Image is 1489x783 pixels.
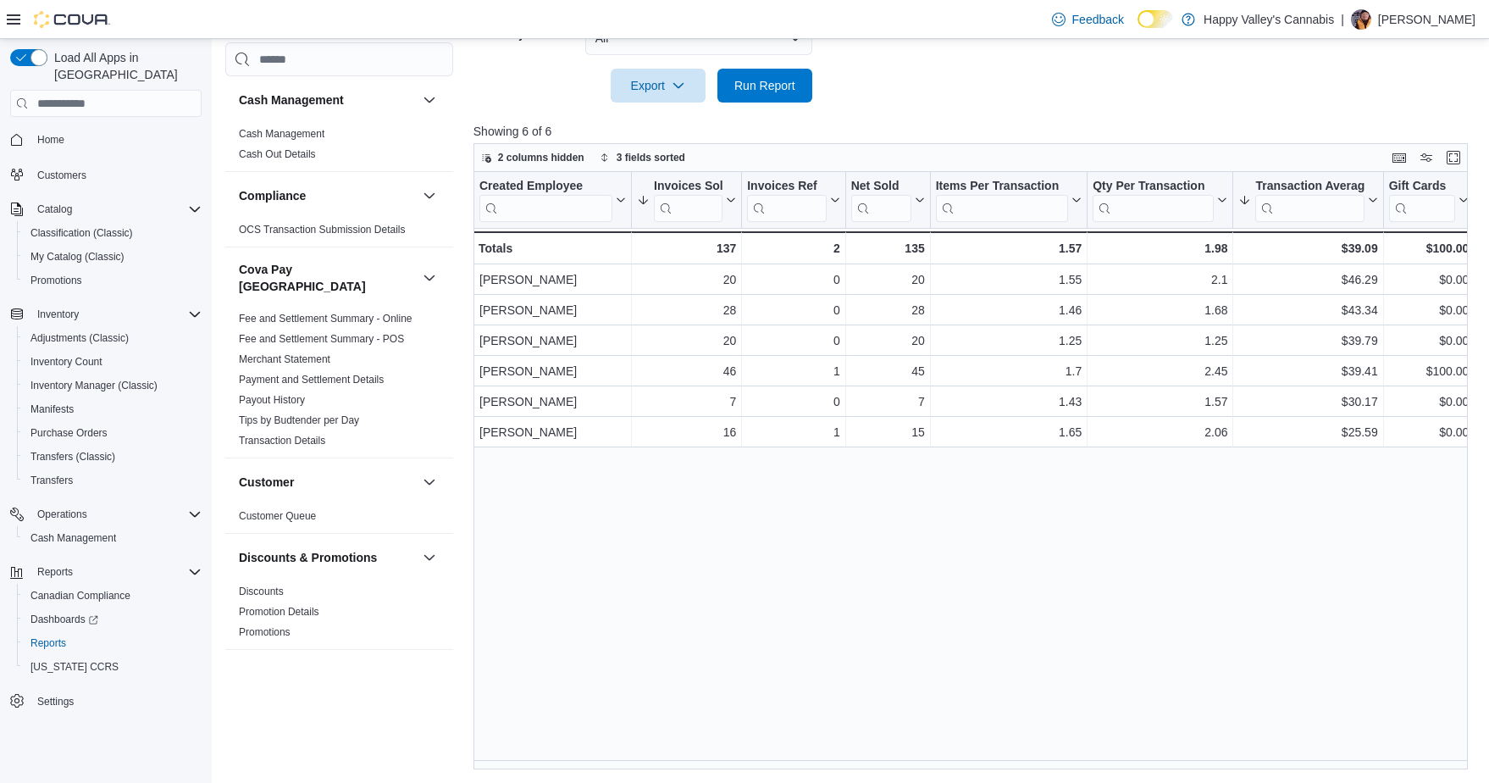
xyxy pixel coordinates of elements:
[1443,147,1464,168] button: Enter fullscreen
[10,120,202,758] nav: Complex example
[239,313,412,325] a: Fee and Settlement Summary - Online
[747,179,826,195] div: Invoices Ref
[239,414,359,427] span: Tips by Budtender per Day
[30,165,93,186] a: Customers
[239,261,416,295] h3: Cova Pay [GEOGRAPHIC_DATA]
[239,312,412,325] span: Fee and Settlement Summary - Online
[1238,300,1377,320] div: $43.34
[30,304,86,325] button: Inventory
[1388,422,1469,442] div: $0.00
[1388,391,1469,412] div: $0.00
[30,450,115,464] span: Transfers (Classic)
[747,391,839,412] div: 0
[1238,269,1377,290] div: $46.29
[1388,300,1469,320] div: $0.00
[611,69,706,103] button: Export
[30,562,80,582] button: Reports
[239,434,325,447] span: Transaction Details
[17,350,208,374] button: Inventory Count
[419,186,440,206] button: Compliance
[3,689,208,714] button: Settings
[30,691,202,712] span: Settings
[239,333,404,345] a: Fee and Settlement Summary - POS
[479,422,626,442] div: [PERSON_NAME]
[30,403,74,416] span: Manifests
[17,608,208,631] a: Dashboards
[850,238,924,258] div: 135
[24,447,202,467] span: Transfers (Classic)
[1093,300,1227,320] div: 1.68
[24,423,114,443] a: Purchase Orders
[479,179,612,195] div: Created Employee
[239,147,316,161] span: Cash Out Details
[654,179,722,195] div: Invoices Sold
[24,423,202,443] span: Purchase Orders
[1238,391,1377,412] div: $30.17
[1341,9,1344,30] p: |
[37,308,79,321] span: Inventory
[239,187,416,204] button: Compliance
[1378,9,1475,30] p: [PERSON_NAME]
[479,238,626,258] div: Totals
[30,379,158,392] span: Inventory Manager (Classic)
[37,508,87,521] span: Operations
[1204,9,1334,30] p: Happy Valley's Cannabis
[37,565,73,579] span: Reports
[24,609,105,630] a: Dashboards
[239,625,291,639] span: Promotions
[1388,330,1469,351] div: $0.00
[37,133,64,147] span: Home
[17,631,208,655] button: Reports
[30,331,129,345] span: Adjustments (Classic)
[1238,238,1377,258] div: $39.09
[479,179,626,222] button: Created Employee
[1388,238,1469,258] div: $100.00
[617,151,685,164] span: 3 fields sorted
[1389,147,1409,168] button: Keyboard shortcuts
[30,589,130,603] span: Canadian Compliance
[1045,3,1131,36] a: Feedback
[851,361,925,381] div: 45
[30,691,80,712] a: Settings
[30,636,66,650] span: Reports
[747,269,839,290] div: 0
[239,127,324,141] span: Cash Management
[935,179,1068,222] div: Items Per Transaction
[1072,11,1124,28] span: Feedback
[419,268,440,288] button: Cova Pay [GEOGRAPHIC_DATA]
[30,274,82,287] span: Promotions
[239,128,324,140] a: Cash Management
[637,391,736,412] div: 7
[851,330,925,351] div: 20
[850,179,911,222] div: Net Sold
[654,179,722,222] div: Invoices Sold
[239,474,416,491] button: Customer
[225,308,453,458] div: Cova Pay [GEOGRAPHIC_DATA]
[747,300,839,320] div: 0
[24,447,122,467] a: Transfers (Classic)
[24,586,202,606] span: Canadian Compliance
[239,223,406,236] span: OCS Transaction Submission Details
[936,361,1082,381] div: 1.7
[239,224,406,236] a: OCS Transaction Submission Details
[1093,330,1227,351] div: 1.25
[1388,361,1469,381] div: $100.00
[24,328,202,348] span: Adjustments (Classic)
[936,391,1082,412] div: 1.43
[239,353,330,365] a: Merchant Statement
[1093,238,1227,258] div: 1.98
[24,375,202,396] span: Inventory Manager (Classic)
[17,584,208,608] button: Canadian Compliance
[239,353,330,366] span: Merchant Statement
[24,399,80,419] a: Manifests
[24,270,89,291] a: Promotions
[479,391,626,412] div: [PERSON_NAME]
[30,304,202,325] span: Inventory
[1255,179,1364,222] div: Transaction Average
[1093,179,1227,222] button: Qty Per Transaction
[30,474,73,487] span: Transfers
[30,660,119,674] span: [US_STATE] CCRS
[850,179,924,222] button: Net Sold
[1238,330,1377,351] div: $39.79
[17,374,208,397] button: Inventory Manager (Classic)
